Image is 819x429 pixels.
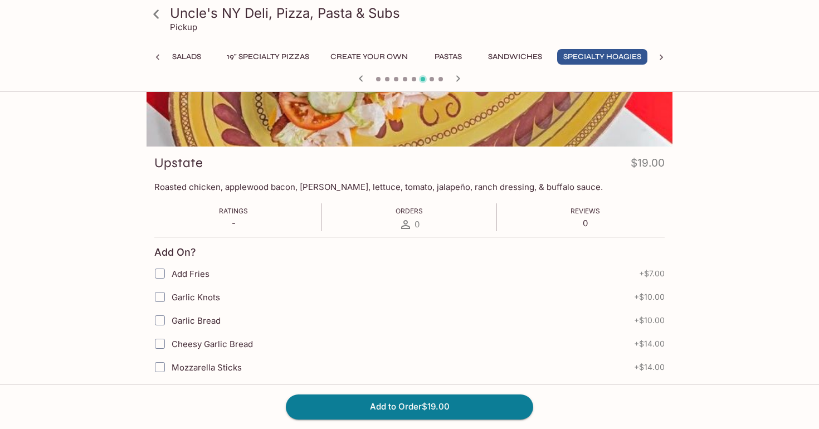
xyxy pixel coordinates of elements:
p: Pickup [170,22,197,32]
p: 0 [571,218,600,228]
span: Reviews [571,207,600,215]
span: 0 [415,219,420,230]
button: Sandwiches [482,49,548,65]
h4: Add On? [154,246,196,259]
span: Garlic Knots [172,292,220,303]
span: Cheesy Garlic Bread [172,339,253,349]
button: Create Your Own [324,49,414,65]
span: Add Fries [172,269,209,279]
button: Pastas [423,49,473,65]
button: 19" Specialty Pizzas [221,49,315,65]
span: + $10.00 [634,316,665,325]
span: + $7.00 [639,269,665,278]
h3: Uncle's NY Deli, Pizza, Pasta & Subs [170,4,668,22]
button: Add to Order$19.00 [286,394,533,419]
p: - [219,218,248,228]
h3: Upstate [154,154,203,172]
p: Roasted chicken, applewood bacon, [PERSON_NAME], lettuce, tomato, jalapeño, ranch dressing, & buf... [154,182,665,192]
span: Mozzarella Sticks [172,362,242,373]
span: Garlic Bread [172,315,221,326]
span: + $14.00 [634,339,665,348]
h4: $19.00 [631,154,665,176]
span: Orders [396,207,423,215]
span: Ratings [219,207,248,215]
span: + $10.00 [634,292,665,301]
button: Specialty Hoagies [557,49,647,65]
button: Salads [162,49,212,65]
span: + $14.00 [634,363,665,372]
